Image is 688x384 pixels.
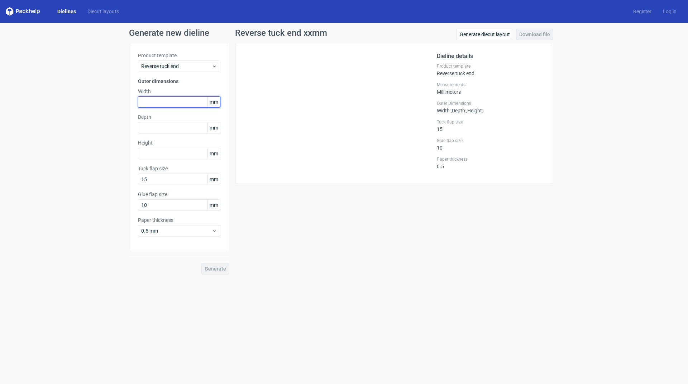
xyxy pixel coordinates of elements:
label: Outer Dimensions [437,101,544,106]
label: Glue flap size [138,191,220,198]
span: mm [207,148,220,159]
span: Reverse tuck end [141,63,212,70]
label: Tuck flap size [138,165,220,172]
h3: Outer dimensions [138,78,220,85]
label: Product template [138,52,220,59]
span: 0.5 mm [141,227,212,234]
div: Reverse tuck end [437,63,544,76]
div: 15 [437,119,544,132]
span: Width : [437,108,451,113]
label: Width [138,88,220,95]
a: Generate diecut layout [457,29,513,40]
h1: Reverse tuck end xxmm [235,29,327,37]
label: Height [138,139,220,146]
span: mm [207,200,220,210]
div: 10 [437,138,544,151]
a: Dielines [52,8,82,15]
label: Paper thickness [138,217,220,224]
label: Tuck flap size [437,119,544,125]
div: Millimeters [437,82,544,95]
h1: Generate new dieline [129,29,559,37]
span: , Depth : [451,108,466,113]
span: mm [207,97,220,107]
a: Diecut layouts [82,8,125,15]
a: Register [627,8,657,15]
span: mm [207,122,220,133]
span: mm [207,174,220,185]
label: Product template [437,63,544,69]
label: Glue flap size [437,138,544,144]
h2: Dieline details [437,52,544,60]
label: Measurements [437,82,544,88]
a: Log in [657,8,682,15]
label: Paper thickness [437,156,544,162]
div: 0.5 [437,156,544,169]
span: , Height : [466,108,483,113]
label: Depth [138,113,220,121]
